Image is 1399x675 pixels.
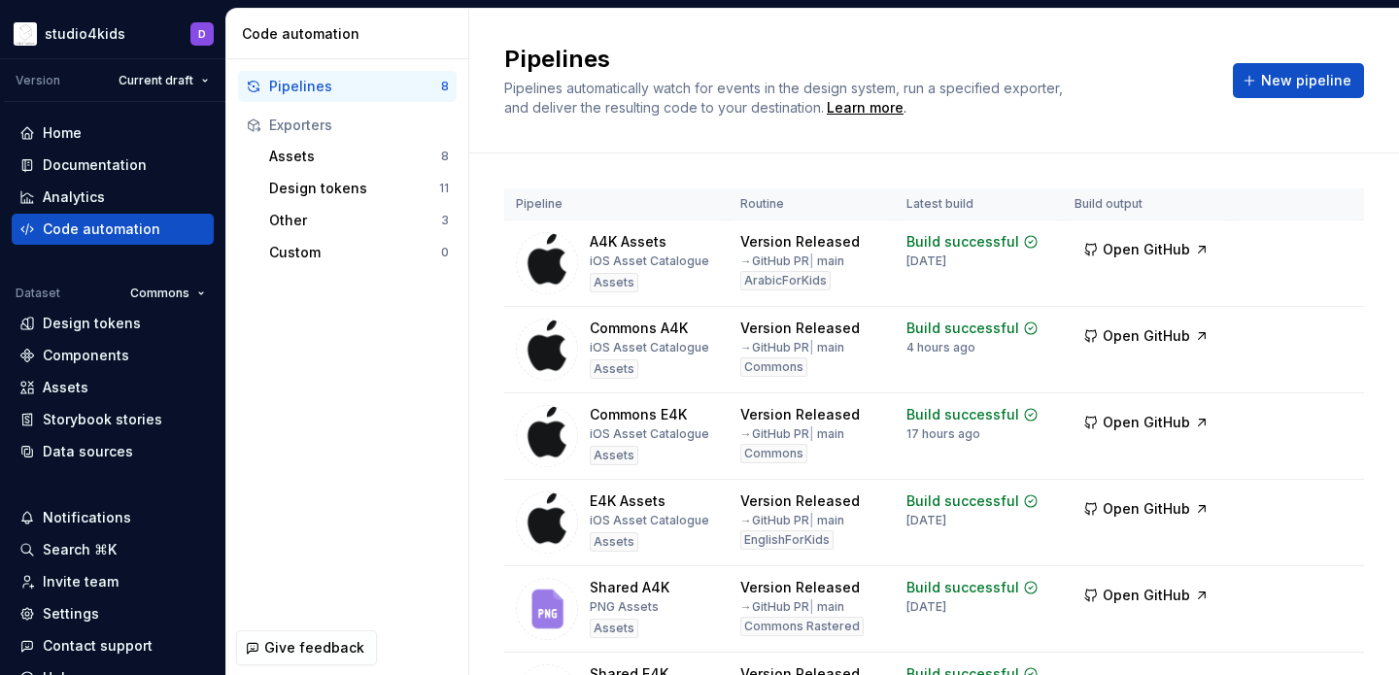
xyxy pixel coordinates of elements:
[1075,578,1218,613] button: Open GitHub
[261,173,457,204] button: Design tokens11
[441,213,449,228] div: 3
[236,630,377,665] button: Give feedback
[590,340,709,355] div: iOS Asset Catalogue
[1075,590,1218,606] a: Open GitHub
[809,513,814,527] span: |
[119,73,193,88] span: Current draft
[43,378,88,397] div: Assets
[12,340,214,371] a: Components
[12,534,214,565] button: Search ⌘K
[269,77,441,96] div: Pipelines
[269,243,441,262] div: Custom
[740,405,860,424] div: Version Released
[590,253,709,269] div: iOS Asset Catalogue
[12,630,214,661] button: Contact support
[110,67,218,94] button: Current draft
[1261,71,1351,90] span: New pipeline
[1103,326,1190,346] span: Open GitHub
[12,372,214,403] a: Assets
[1103,240,1190,259] span: Open GitHub
[827,98,904,118] a: Learn more
[590,532,638,552] div: Assets
[504,188,729,220] th: Pipeline
[43,604,99,624] div: Settings
[43,123,82,143] div: Home
[269,147,441,166] div: Assets
[242,24,461,44] div: Code automation
[809,599,814,614] span: |
[1075,405,1218,440] button: Open GitHub
[906,340,975,355] div: 4 hours ago
[906,513,946,528] div: [DATE]
[1233,63,1364,98] button: New pipeline
[43,442,133,461] div: Data sources
[45,24,125,44] div: studio4kids
[12,308,214,339] a: Design tokens
[12,182,214,213] a: Analytics
[906,253,946,269] div: [DATE]
[740,599,844,615] div: → GitHub PR main
[906,232,1019,252] div: Build successful
[261,205,457,236] button: Other3
[740,617,864,636] div: Commons Rastered
[590,599,659,615] div: PNG Assets
[590,491,665,511] div: E4K Assets
[43,219,160,239] div: Code automation
[504,44,1210,75] h2: Pipelines
[441,149,449,164] div: 8
[906,491,1019,511] div: Build successful
[43,508,131,527] div: Notifications
[504,80,1067,116] span: Pipelines automatically watch for events in the design system, run a specified exporter, and deli...
[43,314,141,333] div: Design tokens
[590,319,688,338] div: Commons A4K
[740,578,860,597] div: Version Released
[740,513,844,528] div: → GitHub PR main
[590,426,709,442] div: iOS Asset Catalogue
[198,26,206,42] div: D
[740,253,844,269] div: → GitHub PR main
[824,101,906,116] span: .
[740,491,860,511] div: Version Released
[238,71,457,102] button: Pipelines8
[130,286,189,301] span: Commons
[740,271,831,290] div: ArabicForKids
[121,280,214,307] button: Commons
[1075,417,1218,433] a: Open GitHub
[740,444,807,463] div: Commons
[43,410,162,429] div: Storybook stories
[261,141,457,172] button: Assets8
[906,599,946,615] div: [DATE]
[809,426,814,441] span: |
[590,273,638,292] div: Assets
[1103,499,1190,519] span: Open GitHub
[1075,244,1218,260] a: Open GitHub
[43,636,153,656] div: Contact support
[590,359,638,379] div: Assets
[740,319,860,338] div: Version Released
[1103,586,1190,605] span: Open GitHub
[43,346,129,365] div: Components
[809,253,814,268] span: |
[43,187,105,207] div: Analytics
[12,214,214,245] a: Code automation
[740,340,844,355] div: → GitHub PR main
[590,405,687,424] div: Commons E4K
[906,426,980,442] div: 17 hours ago
[740,357,807,377] div: Commons
[1063,188,1231,220] th: Build output
[43,540,117,559] div: Search ⌘K
[895,188,1063,220] th: Latest build
[590,446,638,465] div: Assets
[14,22,37,46] img: f1dd3a2a-5342-4756-bcfa-e9eec4c7fc0d.png
[43,155,147,175] div: Documentation
[269,211,441,230] div: Other
[12,404,214,435] a: Storybook stories
[1075,232,1218,267] button: Open GitHub
[740,232,860,252] div: Version Released
[269,116,449,135] div: Exporters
